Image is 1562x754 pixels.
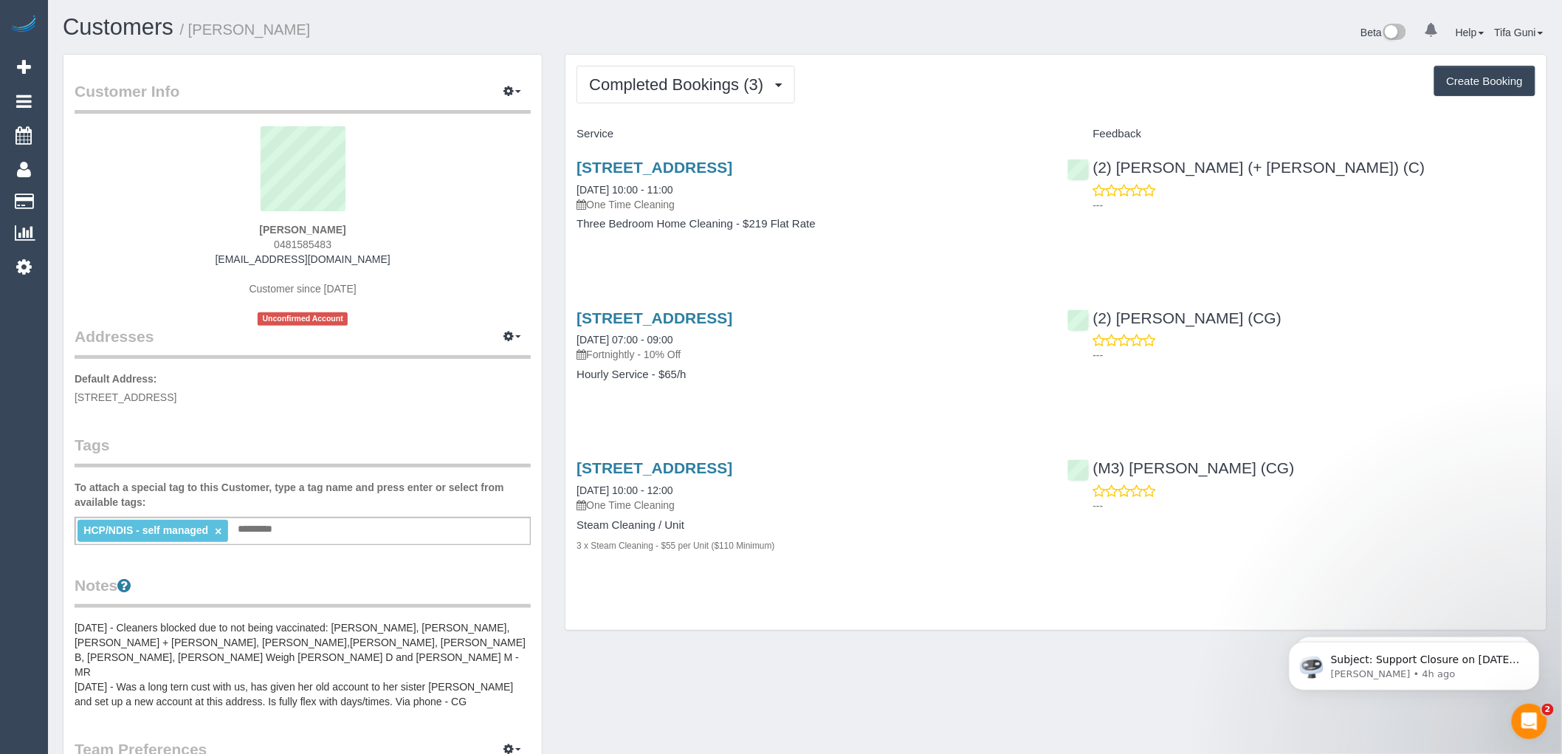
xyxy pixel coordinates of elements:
h4: Three Bedroom Home Cleaning - $219 Flat Rate [577,218,1045,230]
pre: [DATE] - Cleaners blocked due to not being vaccinated: [PERSON_NAME], [PERSON_NAME], [PERSON_NAME... [75,620,531,709]
a: (2) [PERSON_NAME] (CG) [1067,309,1282,326]
a: (2) [PERSON_NAME] (+ [PERSON_NAME]) (C) [1067,159,1425,176]
legend: Notes [75,575,531,608]
a: × [215,525,221,538]
a: [DATE] 10:00 - 12:00 [577,484,672,496]
a: [STREET_ADDRESS] [577,159,732,176]
span: 0481585483 [274,239,331,250]
small: 3 x Steam Cleaning - $55 per Unit ($110 Minimum) [577,541,774,551]
a: [STREET_ADDRESS] [577,459,732,476]
a: [DATE] 10:00 - 11:00 [577,184,672,196]
legend: Customer Info [75,80,531,114]
button: Create Booking [1434,66,1535,97]
a: [EMAIL_ADDRESS][DOMAIN_NAME] [216,253,390,265]
small: / [PERSON_NAME] [180,21,311,38]
iframe: Intercom live chat [1512,704,1547,739]
h4: Feedback [1067,128,1535,140]
span: HCP/NDIS - self managed [83,524,208,536]
legend: Tags [75,434,531,467]
h4: Hourly Service - $65/h [577,369,1045,381]
a: Help [1456,27,1484,38]
p: --- [1093,198,1535,213]
p: --- [1093,498,1535,513]
p: One Time Cleaning [577,498,1045,513]
a: Beta [1360,27,1406,38]
span: [STREET_ADDRESS] [75,391,176,403]
button: Completed Bookings (3) [577,66,795,103]
h4: Service [577,128,1045,140]
span: Customer since [DATE] [250,283,357,295]
a: Customers [63,14,173,40]
p: One Time Cleaning [577,197,1045,212]
a: [DATE] 07:00 - 09:00 [577,334,672,346]
a: [STREET_ADDRESS] [577,309,732,326]
p: --- [1093,348,1535,363]
img: Automaid Logo [9,15,38,35]
p: Fortnightly - 10% Off [577,347,1045,362]
span: Completed Bookings (3) [589,75,771,94]
span: Unconfirmed Account [258,312,348,325]
label: Default Address: [75,371,157,386]
span: 2 [1542,704,1554,716]
h4: Steam Cleaning / Unit [577,519,1045,532]
img: New interface [1382,24,1406,43]
label: To attach a special tag to this Customer, type a tag name and press enter or select from availabl... [75,480,531,510]
a: Tifa Guni [1495,27,1544,38]
iframe: Intercom notifications message [1267,611,1562,714]
strong: [PERSON_NAME] [259,224,345,236]
a: (M3) [PERSON_NAME] (CG) [1067,459,1295,476]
